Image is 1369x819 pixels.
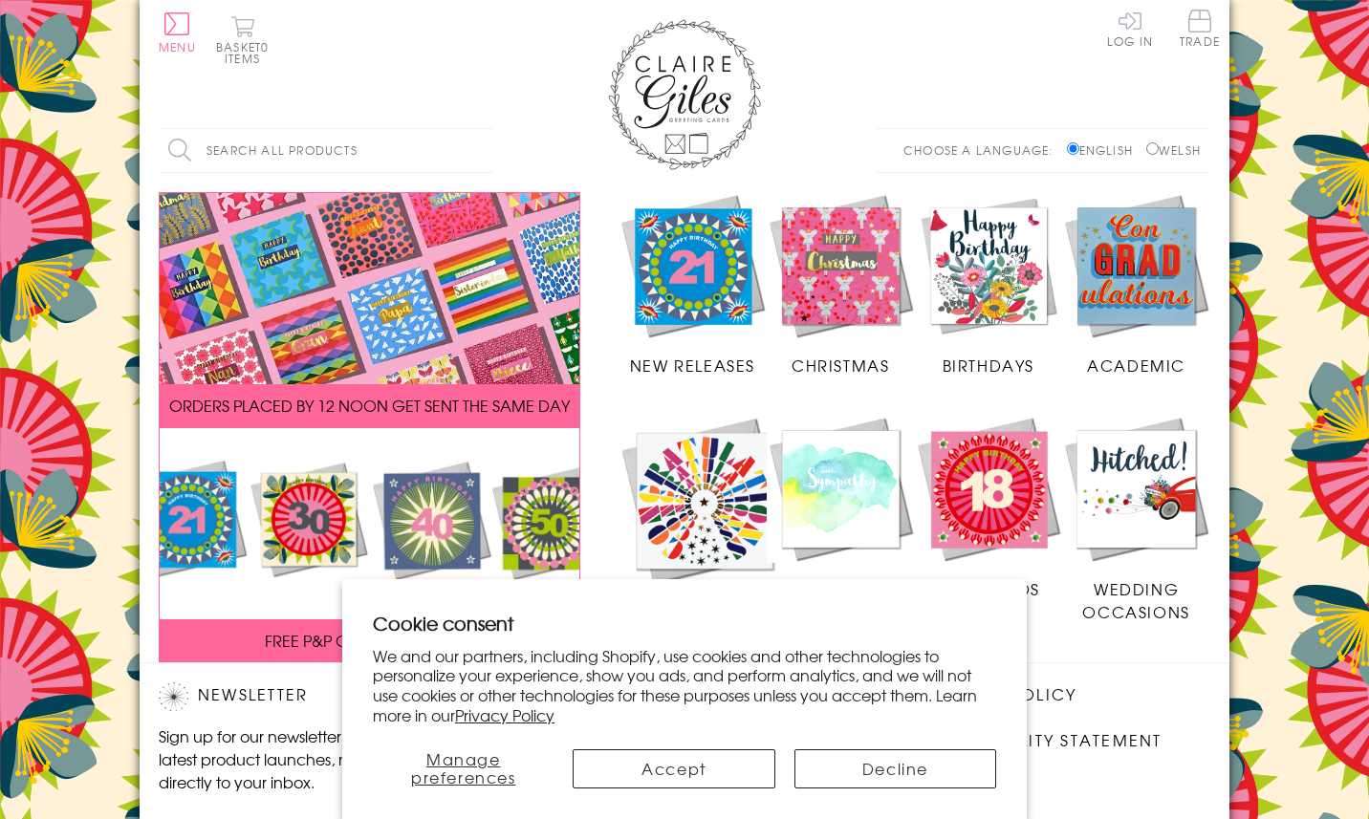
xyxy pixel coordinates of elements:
span: FREE P&P ON ALL UK ORDERS [265,629,475,652]
label: English [1067,141,1142,159]
span: Birthdays [943,354,1034,377]
input: Search all products [159,129,493,172]
a: Christmas [767,192,915,377]
a: Birthdays [915,192,1063,377]
a: Accessibility Statement [924,728,1163,754]
span: New Releases [630,354,755,377]
span: ORDERS PLACED BY 12 NOON GET SENT THE SAME DAY [169,394,570,417]
label: Welsh [1146,141,1201,159]
a: Academic [1062,192,1210,377]
a: Age Cards [915,415,1063,600]
button: Accept [573,749,774,788]
img: Claire Giles Greetings Cards [608,19,761,170]
button: Manage preferences [373,749,554,788]
span: Sympathy [796,577,885,600]
a: Privacy Policy [455,703,554,726]
p: Choose a language: [903,141,1063,159]
button: Menu [159,12,196,53]
p: We and our partners, including Shopify, use cookies and other technologies to personalize your ex... [373,646,996,725]
span: Academic [1087,354,1185,377]
a: Log In [1107,10,1153,47]
a: Sympathy [767,415,915,600]
span: Age Cards [937,577,1040,600]
p: Sign up for our newsletter to receive the latest product launches, news and offers directly to yo... [159,724,484,793]
input: English [1067,142,1079,155]
span: Menu [159,38,196,55]
h2: Newsletter [159,682,484,711]
input: Welsh [1146,142,1159,155]
a: Congratulations [619,415,791,624]
a: New Releases [619,192,767,377]
span: Wedding Occasions [1082,577,1189,623]
a: Wedding Occasions [1062,415,1210,623]
input: Search [474,129,493,172]
span: 0 items [225,38,269,67]
h2: Cookie consent [373,610,996,636]
a: Trade [1180,10,1220,51]
span: Trade [1180,10,1220,47]
button: Decline [794,749,996,788]
span: Manage preferences [411,747,516,788]
button: Basket0 items [216,15,269,64]
span: Christmas [792,354,889,377]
